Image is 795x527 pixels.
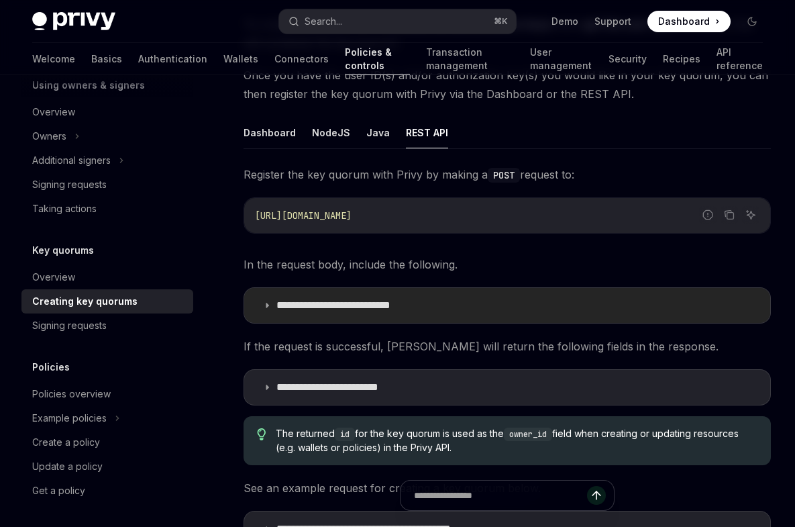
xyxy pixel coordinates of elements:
[32,43,75,75] a: Welcome
[279,9,515,34] button: Search...⌘K
[274,43,329,75] a: Connectors
[721,206,738,224] button: Copy the contents from the code block
[255,209,352,222] span: [URL][DOMAIN_NAME]
[717,43,763,75] a: API reference
[244,66,771,103] span: Once you have the user ID(s) and/or authorization key(s) you would like in your key quorum, you c...
[587,486,606,505] button: Send message
[608,43,647,75] a: Security
[21,479,193,503] a: Get a policy
[663,43,700,75] a: Recipes
[21,430,193,454] a: Create a policy
[244,255,771,274] span: In the request body, include the following.
[699,206,717,224] button: Report incorrect code
[32,410,107,426] div: Example policies
[21,197,193,221] a: Taking actions
[658,15,710,28] span: Dashboard
[741,11,763,32] button: Toggle dark mode
[32,177,107,193] div: Signing requests
[138,43,207,75] a: Authentication
[32,104,75,120] div: Overview
[426,43,514,75] a: Transaction management
[244,117,296,148] button: Dashboard
[32,201,97,217] div: Taking actions
[21,314,193,338] a: Signing requests
[32,152,111,169] div: Additional signers
[335,428,355,441] code: id
[32,128,66,144] div: Owners
[91,43,122,75] a: Basics
[366,117,390,148] button: Java
[530,43,592,75] a: User management
[21,173,193,197] a: Signing requests
[594,15,631,28] a: Support
[21,382,193,406] a: Policies overview
[32,242,94,258] h5: Key quorums
[257,428,266,440] svg: Tip
[21,100,193,124] a: Overview
[345,43,410,75] a: Policies & controls
[244,337,771,356] span: If the request is successful, [PERSON_NAME] will return the following fields in the response.
[406,117,448,148] button: REST API
[244,165,771,184] span: Register the key quorum with Privy by making a request to:
[32,359,70,375] h5: Policies
[32,386,111,402] div: Policies overview
[647,11,731,32] a: Dashboard
[32,293,138,309] div: Creating key quorums
[32,459,103,475] div: Update a policy
[504,428,552,441] code: owner_id
[32,318,107,334] div: Signing requests
[21,289,193,314] a: Creating key quorums
[32,269,75,285] div: Overview
[742,206,759,224] button: Ask AI
[305,13,342,30] div: Search...
[551,15,578,28] a: Demo
[32,434,100,450] div: Create a policy
[494,16,508,27] span: ⌘ K
[32,483,85,499] div: Get a policy
[312,117,350,148] button: NodeJS
[21,454,193,479] a: Update a policy
[488,168,520,183] code: POST
[32,12,115,31] img: dark logo
[276,427,757,454] span: The returned for the key quorum is used as the field when creating or updating resources (e.g. wa...
[223,43,258,75] a: Wallets
[21,265,193,289] a: Overview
